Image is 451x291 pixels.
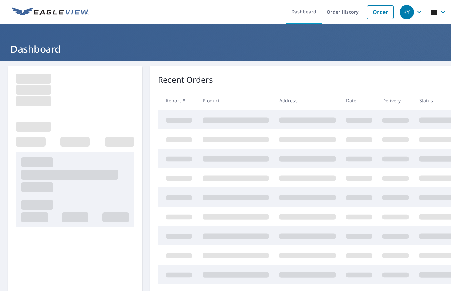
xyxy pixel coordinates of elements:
h1: Dashboard [8,42,443,56]
th: Date [341,91,378,110]
th: Report # [158,91,197,110]
img: EV Logo [12,7,89,17]
p: Recent Orders [158,74,213,86]
th: Address [274,91,341,110]
th: Product [197,91,274,110]
div: KY [400,5,414,19]
a: Order [367,5,394,19]
th: Delivery [377,91,414,110]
